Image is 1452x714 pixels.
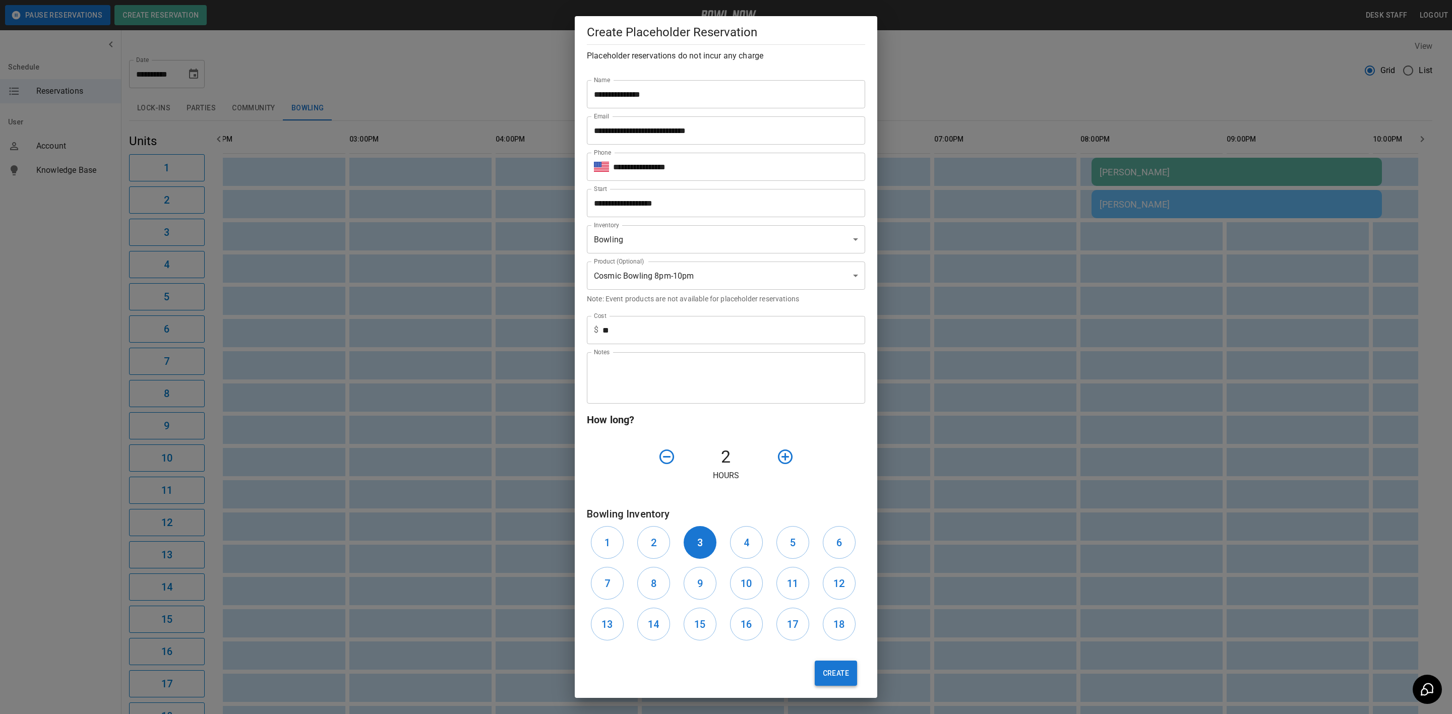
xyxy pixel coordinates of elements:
[697,535,703,551] h6: 3
[741,575,752,592] h6: 10
[744,535,749,551] h6: 4
[730,526,763,559] button: 4
[637,567,670,600] button: 8
[591,526,624,559] button: 1
[587,225,865,253] div: Bowling
[594,159,609,174] button: Select country
[587,470,865,482] p: Hours
[594,324,598,336] p: $
[833,575,844,592] h6: 12
[651,535,656,551] h6: 2
[776,567,809,600] button: 11
[637,526,670,559] button: 2
[587,189,858,217] input: Choose date, selected date is Oct 11, 2025
[591,608,624,640] button: 13
[587,506,865,522] h6: Bowling Inventory
[591,567,624,600] button: 7
[587,24,865,40] h5: Create Placeholder Reservation
[815,661,857,686] button: Create
[694,616,705,632] h6: 15
[594,148,611,157] label: Phone
[604,575,610,592] h6: 7
[787,616,798,632] h6: 17
[730,608,763,640] button: 16
[594,184,607,193] label: Start
[741,616,752,632] h6: 16
[680,446,772,468] h4: 2
[637,608,670,640] button: 14
[836,535,842,551] h6: 6
[776,526,809,559] button: 5
[833,616,844,632] h6: 18
[790,535,796,551] h6: 5
[823,526,856,559] button: 6
[651,575,656,592] h6: 8
[684,526,716,559] button: 3
[587,412,865,428] h6: How long?
[684,608,716,640] button: 15
[730,567,763,600] button: 10
[587,294,865,304] p: Note: Event products are not available for placeholder reservations
[587,262,865,290] div: Cosmic Bowling 8pm-10pm
[648,616,659,632] h6: 14
[587,49,865,63] h6: Placeholder reservations do not incur any charge
[601,616,613,632] h6: 13
[697,575,703,592] h6: 9
[604,535,610,551] h6: 1
[823,567,856,600] button: 12
[787,575,798,592] h6: 11
[776,608,809,640] button: 17
[823,608,856,640] button: 18
[684,567,716,600] button: 9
